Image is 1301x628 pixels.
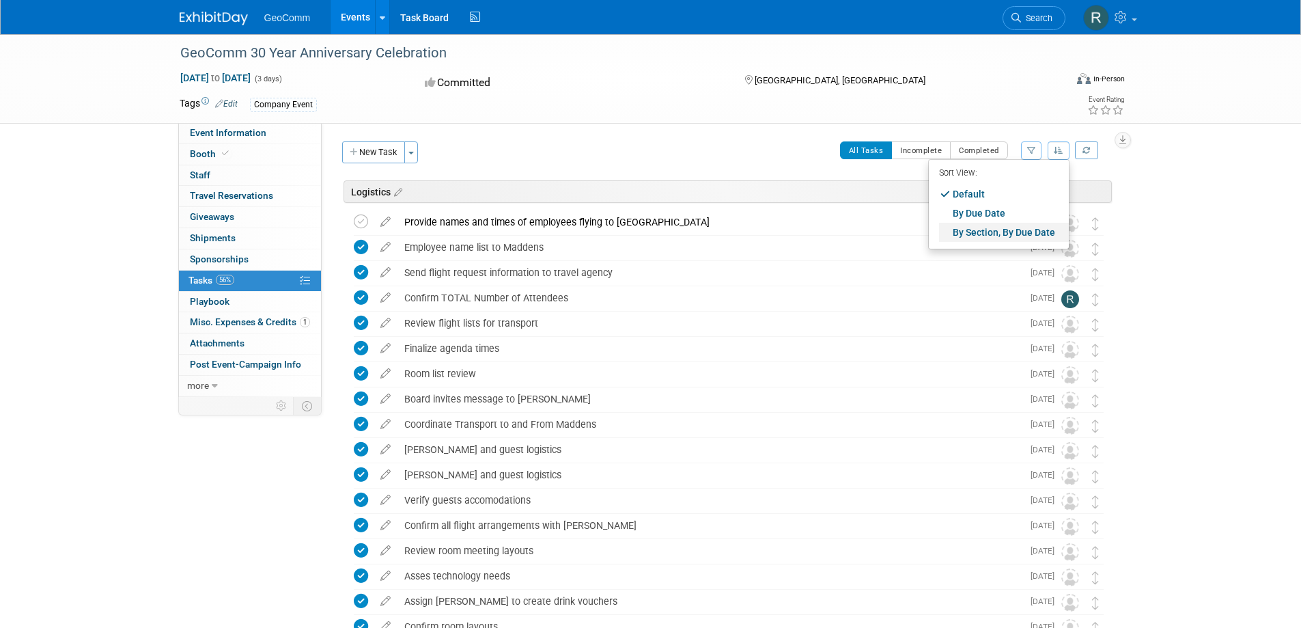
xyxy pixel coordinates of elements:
[1092,571,1099,584] i: Move task
[1092,495,1099,508] i: Move task
[179,186,321,206] a: Travel Reservations
[250,98,317,112] div: Company Event
[179,144,321,165] a: Booth
[1061,341,1079,359] img: Unassigned
[190,169,210,180] span: Staff
[1092,268,1099,281] i: Move task
[179,123,321,144] a: Event Information
[190,190,273,201] span: Travel Reservations
[1061,467,1079,485] img: Unassigned
[1092,344,1099,357] i: Move task
[1077,73,1091,84] img: Format-Inperson.png
[1092,243,1099,256] i: Move task
[397,514,1022,537] div: Confirm all flight arrangements with [PERSON_NAME]
[374,393,397,405] a: edit
[1021,13,1052,23] span: Search
[1003,6,1065,30] a: Search
[1093,74,1125,84] div: In-Person
[179,271,321,291] a: Tasks56%
[253,74,282,83] span: (3 days)
[1083,5,1109,31] img: Rob Ruprecht
[293,397,321,415] td: Toggle Event Tabs
[1092,394,1099,407] i: Move task
[1061,594,1079,612] img: Unassigned
[216,275,234,285] span: 56%
[1031,546,1061,556] span: [DATE]
[190,296,229,307] span: Playbook
[985,71,1125,92] div: Event Format
[1092,420,1099,433] i: Move task
[1061,442,1079,460] img: Unassigned
[180,72,251,84] span: [DATE] [DATE]
[374,216,397,228] a: edit
[374,342,397,355] a: edit
[1061,290,1079,308] img: Rob Ruprecht
[1061,316,1079,333] img: Unassigned
[215,99,238,109] a: Edit
[176,41,1045,66] div: GeoComm 30 Year Anniversary Celebration
[374,570,397,582] a: edit
[300,317,310,327] span: 1
[179,207,321,228] a: Giveaways
[1031,495,1061,505] span: [DATE]
[374,519,397,532] a: edit
[939,185,1069,204] a: Default
[1061,518,1079,536] img: Unassigned
[1031,394,1061,404] span: [DATE]
[397,463,1022,487] div: [PERSON_NAME] and guest logistics
[190,148,232,159] span: Booth
[1031,318,1061,328] span: [DATE]
[939,163,1069,185] div: Sort View:
[840,141,893,159] button: All Tasks
[397,236,1022,259] div: Employee name list to Maddens
[1061,392,1079,409] img: Unassigned
[397,489,1022,512] div: Verify guests accomodations
[397,337,1022,360] div: Finalize agenda times
[397,413,1022,436] div: Coordinate Transport to and From Maddens
[222,150,229,157] i: Booth reservation complete
[397,286,1022,310] div: Confirm TOTAL Number of Attendees
[397,387,1022,411] div: Board invites message to [PERSON_NAME]
[188,275,234,286] span: Tasks
[397,590,1022,613] div: Assign [PERSON_NAME] to create drink vouchers
[1031,470,1061,480] span: [DATE]
[397,438,1022,461] div: [PERSON_NAME] and guest logistics
[1031,420,1061,429] span: [DATE]
[179,376,321,396] a: more
[374,545,397,557] a: edit
[1061,493,1079,510] img: Unassigned
[264,12,311,23] span: GeoComm
[374,595,397,607] a: edit
[1075,141,1098,159] a: Refresh
[179,228,321,249] a: Shipments
[180,96,238,112] td: Tags
[1092,445,1099,458] i: Move task
[187,380,209,391] span: more
[190,127,266,138] span: Event Information
[1031,344,1061,353] span: [DATE]
[179,165,321,186] a: Staff
[374,443,397,456] a: edit
[397,312,1022,335] div: Review flight lists for transport
[374,241,397,254] a: edit
[179,292,321,312] a: Playbook
[190,316,310,327] span: Misc. Expenses & Credits
[1092,597,1099,610] i: Move task
[1092,546,1099,559] i: Move task
[179,312,321,333] a: Misc. Expenses & Credits1
[1061,366,1079,384] img: Unassigned
[1061,215,1079,232] img: Unassigned
[1031,597,1061,606] span: [DATE]
[190,232,236,243] span: Shipments
[374,317,397,329] a: edit
[190,211,234,222] span: Giveaways
[1061,543,1079,561] img: Unassigned
[1092,318,1099,331] i: Move task
[180,12,248,25] img: ExhibitDay
[1031,521,1061,530] span: [DATE]
[391,185,402,198] a: Edit sections
[374,494,397,506] a: edit
[939,223,1069,242] a: By Section, By Due Date
[374,292,397,304] a: edit
[421,71,723,95] div: Committed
